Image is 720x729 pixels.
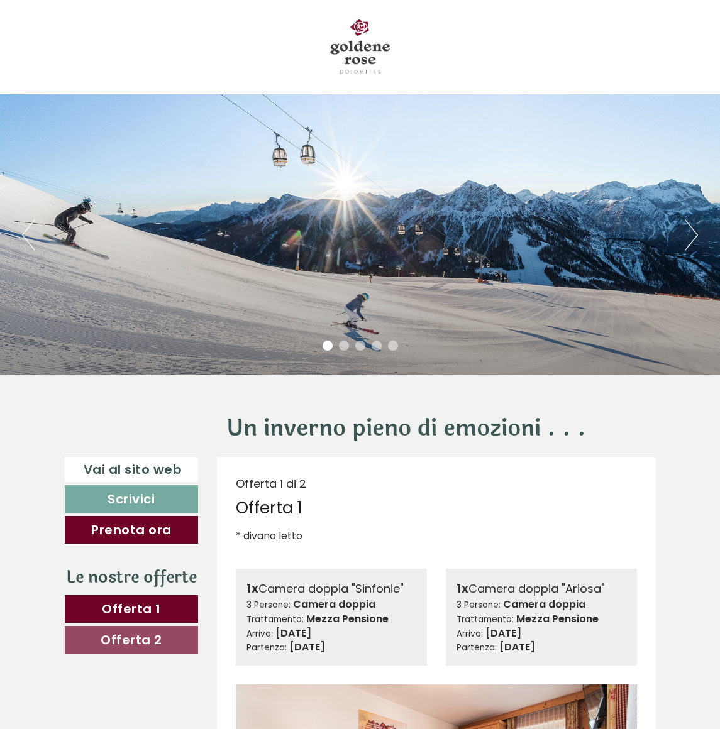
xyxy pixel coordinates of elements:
b: Mezza Pensione [516,611,599,626]
span: Offerta 1 [102,600,161,618]
b: 1x [246,579,258,597]
b: [DATE] [289,640,325,654]
small: Arrivo: [246,628,273,640]
button: Next [685,219,698,251]
small: Arrivo: [457,628,483,640]
b: Camera doppia [503,597,585,611]
b: [DATE] [275,626,311,640]
b: Camera doppia [293,597,375,611]
h1: Un inverno pieno di emozioni . . . [226,416,586,441]
a: Prenota ora [65,516,199,544]
small: Partenza: [246,642,287,654]
p: * divano letto [236,529,637,544]
b: Mezza Pensione [306,611,389,626]
small: Partenza: [457,642,497,654]
a: Scrivici [65,485,199,513]
b: [DATE] [485,626,521,640]
span: Offerta 1 di 2 [236,476,306,491]
small: 3 Persone: [246,599,291,611]
div: Offerta 1 [236,496,302,520]
span: Offerta 2 [101,631,162,649]
div: Le nostre offerte [65,566,199,589]
small: Trattamento: [457,613,514,625]
button: Previous [22,219,35,251]
a: Vai al sito web [65,457,199,483]
b: [DATE] [499,640,535,654]
div: Camera doppia "Sinfonie" [246,579,416,598]
div: Camera doppia "Ariosa" [457,579,626,598]
small: Trattamento: [246,613,304,625]
b: 1x [457,579,468,597]
small: 3 Persone: [457,599,501,611]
